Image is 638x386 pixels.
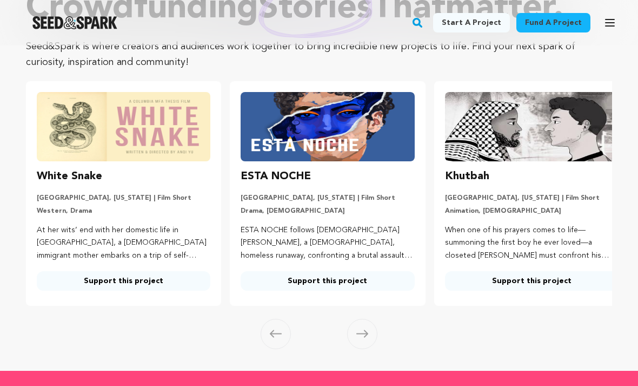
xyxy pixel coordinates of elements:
[241,224,414,263] p: ESTA NOCHE follows [DEMOGRAPHIC_DATA] [PERSON_NAME], a [DEMOGRAPHIC_DATA], homeless runaway, conf...
[241,92,414,161] img: ESTA NOCHE image
[445,194,619,202] p: [GEOGRAPHIC_DATA], [US_STATE] | Film Short
[26,39,612,70] p: Seed&Spark is where creators and audiences work together to bring incredible new projects to life...
[37,92,210,161] img: White Snake image
[37,271,210,291] a: Support this project
[241,194,414,202] p: [GEOGRAPHIC_DATA], [US_STATE] | Film Short
[433,13,510,32] a: Start a project
[37,194,210,202] p: [GEOGRAPHIC_DATA], [US_STATE] | Film Short
[37,168,102,185] h3: White Snake
[445,224,619,263] p: When one of his prayers comes to life—summoning the first boy he ever loved—a closeted [PERSON_NA...
[445,271,619,291] a: Support this project
[32,16,117,29] a: Seed&Spark Homepage
[32,16,117,29] img: Seed&Spark Logo Dark Mode
[445,207,619,215] p: Animation, [DEMOGRAPHIC_DATA]
[445,92,619,161] img: Khutbah image
[516,13,590,32] a: Fund a project
[445,168,489,185] h3: Khutbah
[241,168,311,185] h3: ESTA NOCHE
[241,207,414,215] p: Drama, [DEMOGRAPHIC_DATA]
[37,207,210,215] p: Western, Drama
[241,271,414,291] a: Support this project
[37,224,210,263] p: At her wits’ end with her domestic life in [GEOGRAPHIC_DATA], a [DEMOGRAPHIC_DATA] immigrant moth...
